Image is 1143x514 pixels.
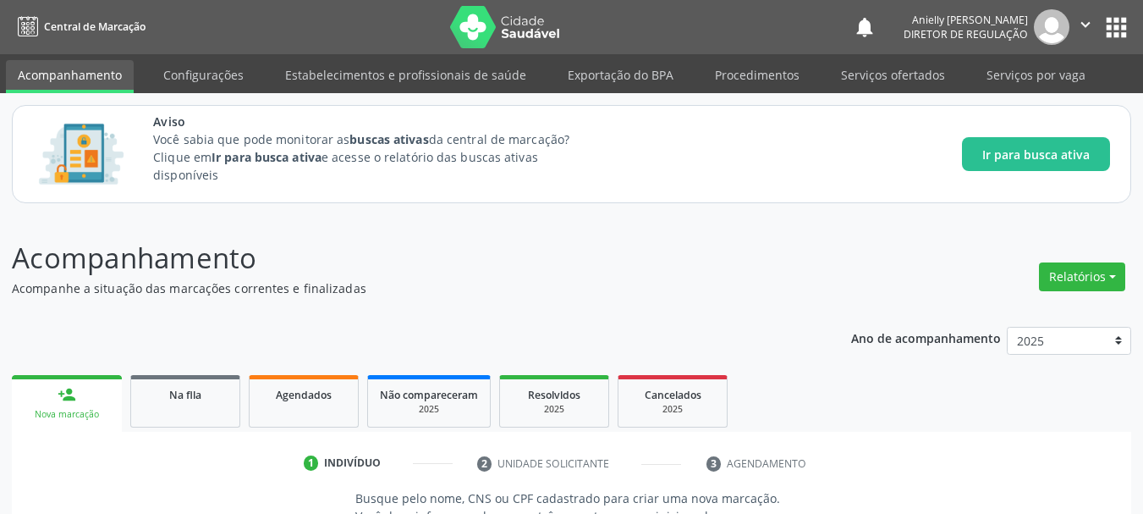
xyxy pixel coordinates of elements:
[33,116,129,192] img: Imagem de CalloutCard
[851,327,1001,348] p: Ano de acompanhamento
[975,60,1097,90] a: Serviços por vaga
[12,13,146,41] a: Central de Marcação
[169,388,201,402] span: Na fila
[962,137,1110,171] button: Ir para busca ativa
[380,388,478,402] span: Não compareceram
[703,60,811,90] a: Procedimentos
[24,408,110,421] div: Nova marcação
[1069,9,1102,45] button: 
[512,403,596,416] div: 2025
[273,60,538,90] a: Estabelecimentos e profissionais de saúde
[380,403,478,416] div: 2025
[212,149,321,165] strong: Ir para busca ativa
[1034,9,1069,45] img: img
[904,13,1028,27] div: Anielly [PERSON_NAME]
[829,60,957,90] a: Serviços ofertados
[12,237,795,279] p: Acompanhamento
[44,19,146,34] span: Central de Marcação
[645,388,701,402] span: Cancelados
[58,385,76,404] div: person_add
[324,456,381,471] div: Indivíduo
[1076,15,1095,34] i: 
[1102,13,1131,42] button: apps
[12,279,795,297] p: Acompanhe a situação das marcações correntes e finalizadas
[349,131,428,147] strong: buscas ativas
[153,113,601,130] span: Aviso
[904,27,1028,41] span: Diretor de regulação
[153,130,601,184] p: Você sabia que pode monitorar as da central de marcação? Clique em e acesse o relatório das busca...
[1039,263,1125,291] button: Relatórios
[276,388,332,402] span: Agendados
[556,60,685,90] a: Exportação do BPA
[982,146,1090,163] span: Ir para busca ativa
[853,15,876,39] button: notifications
[6,60,134,93] a: Acompanhamento
[528,388,580,402] span: Resolvidos
[630,403,715,416] div: 2025
[304,456,319,471] div: 1
[151,60,256,90] a: Configurações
